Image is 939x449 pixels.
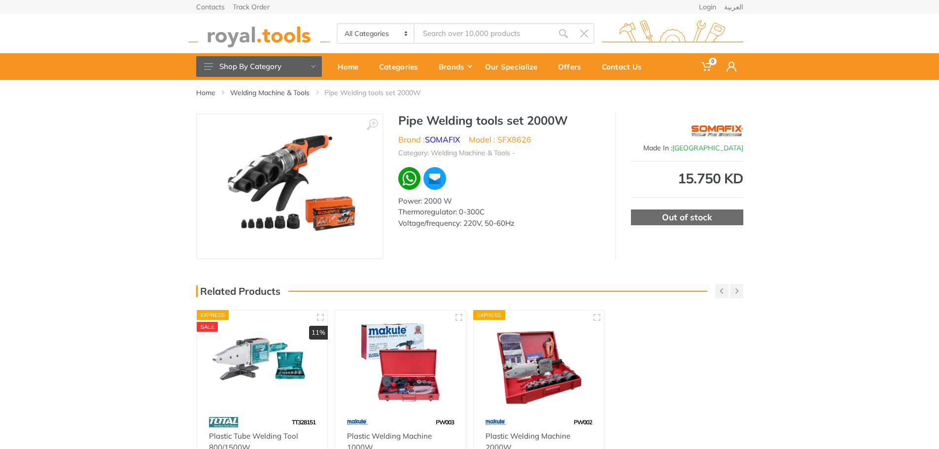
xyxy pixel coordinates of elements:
div: Made In : [631,143,743,153]
a: Login [699,3,716,10]
img: wa.webp [398,167,421,190]
div: Contact Us [595,56,656,77]
div: Express [473,310,506,320]
span: PW002 [574,418,592,426]
div: 11% [309,326,328,340]
img: royal.tools Logo [602,20,743,47]
img: ma.webp [422,166,447,191]
a: 0 [695,53,720,80]
div: Out of stock [631,209,743,225]
span: [GEOGRAPHIC_DATA] [672,143,743,152]
a: Offers [551,53,595,80]
a: Our Specialize [478,53,551,80]
a: Welding Machine & Tools [230,88,310,98]
span: TT328151 [292,418,315,426]
span: 0 [709,58,717,65]
img: 59.webp [347,414,368,431]
img: Royal Tools - Plastic Tube Welding Tool 800/1500W [206,319,319,404]
a: Track Order [233,3,270,10]
img: 86.webp [209,414,239,431]
li: Model : SFX8626 [469,134,531,145]
a: Categories [372,53,432,80]
li: Pipe Welding tools set 2000W [324,88,436,98]
img: royal.tools Logo [188,20,330,47]
div: Offers [551,56,595,77]
img: Royal Tools - Pipe Welding tools set 2000W [210,124,369,248]
div: Express [197,310,229,320]
img: Royal Tools - Plastic Welding Machine 2000W [483,319,595,404]
div: Our Specialize [478,56,551,77]
h1: Pipe Welding tools set 2000W [398,113,600,128]
a: Contacts [196,3,225,10]
h3: Related Products [196,285,280,297]
a: Home [331,53,372,80]
select: Category [338,24,415,43]
a: Contact Us [595,53,656,80]
span: PW003 [436,418,454,426]
div: 15.750 KD [631,172,743,185]
li: Brand : [398,134,460,145]
div: Power: 2000 W Thermoregulator: 0-300C Voltage/frequency: 220V, 50-60Hz [398,196,600,229]
img: Royal Tools - Plastic Welding Machine 1000W [344,319,457,404]
a: SOMAFIX [425,135,460,144]
img: 59.webp [486,414,506,431]
div: Home [331,56,372,77]
li: Category: Welding Machine & Tools - [398,148,515,158]
nav: breadcrumb [196,88,743,98]
button: Shop By Category [196,56,322,77]
a: Home [196,88,215,98]
div: SALE [197,322,218,332]
input: Site search [415,23,553,44]
div: Categories [372,56,432,77]
div: Brands [432,56,478,77]
img: SOMAFIX [691,118,743,143]
a: العربية [724,3,743,10]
